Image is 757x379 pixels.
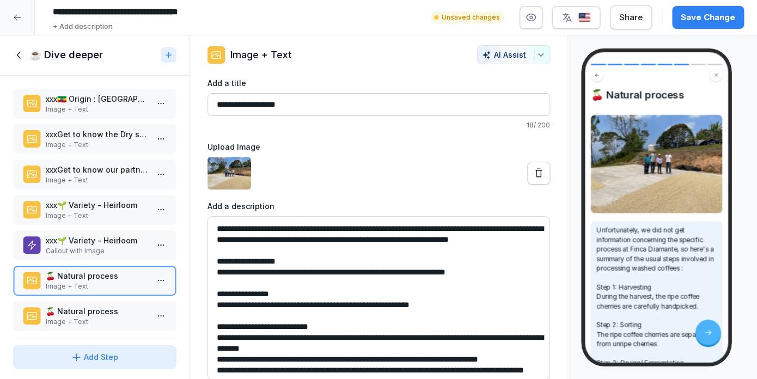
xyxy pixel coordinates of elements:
div: xxxGet to know our partner in [GEOGRAPHIC_DATA] : Mocca Plantation Coffee (MOPLACO)Image + Text [13,160,176,189]
p: 18 / 200 [207,120,550,130]
img: ys10sqsq4o964qtxaaizfi0j.png [207,157,251,189]
button: AI Assist [477,45,550,64]
img: Image and Text preview image [590,115,722,213]
div: Add Step [71,351,118,363]
div: Save Change [681,11,735,23]
label: Add a title [207,77,550,89]
p: + Add description [53,21,113,32]
label: Add a description [207,200,550,212]
h1: ☕ Dive deeper [29,48,103,62]
p: xxxGet to know our partner in [GEOGRAPHIC_DATA] : Mocca Plantation Coffee (MOPLACO) [46,164,148,175]
p: xxx🌱 Variety - Heirloom [46,199,148,211]
p: xxx🇪🇹 Origin : [GEOGRAPHIC_DATA], Chire, [GEOGRAPHIC_DATA], [GEOGRAPHIC_DATA] [46,93,148,105]
p: Image + Text [230,47,292,62]
p: Image + Text [46,211,148,221]
img: us.svg [578,13,591,23]
h4: 🍒 Natural process [590,89,722,101]
p: 🍒 Natural process [46,305,148,317]
p: Image + Text [46,175,148,185]
div: xxx🌱 Variety - HeirloomImage + Text [13,195,176,225]
div: 🍒 Natural processImage + Text [13,266,176,296]
button: Add Step [13,345,176,369]
div: xxx🇪🇹 Origin : [GEOGRAPHIC_DATA], Chire, [GEOGRAPHIC_DATA], [GEOGRAPHIC_DATA]Image + Text [13,89,176,119]
label: Upload Image [207,141,550,152]
p: Callout with Image [46,246,148,256]
div: 🍒 Natural processImage + Text [13,301,176,331]
button: Share [610,5,652,29]
div: xxxGet to know the Dry station : Bensa Chire Coffee Pulping & Processing PlcImage + Text [13,124,176,154]
p: xxxGet to know the Dry station : Bensa Chire Coffee Pulping & Processing Plc [46,129,148,140]
div: xxx🌱 Variety - HeirloomCallout with Image [13,230,176,260]
p: 🍒 Natural process [46,270,148,282]
p: Image + Text [46,317,148,327]
p: Image + Text [46,282,148,291]
div: AI Assist [482,50,545,59]
p: xxx🌱 Variety - Heirloom [46,235,148,246]
p: Image + Text [46,105,148,114]
p: Unsaved changes [442,13,500,22]
p: Image + Text [46,140,148,150]
button: Save Change [672,6,744,29]
div: Share [619,11,643,23]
